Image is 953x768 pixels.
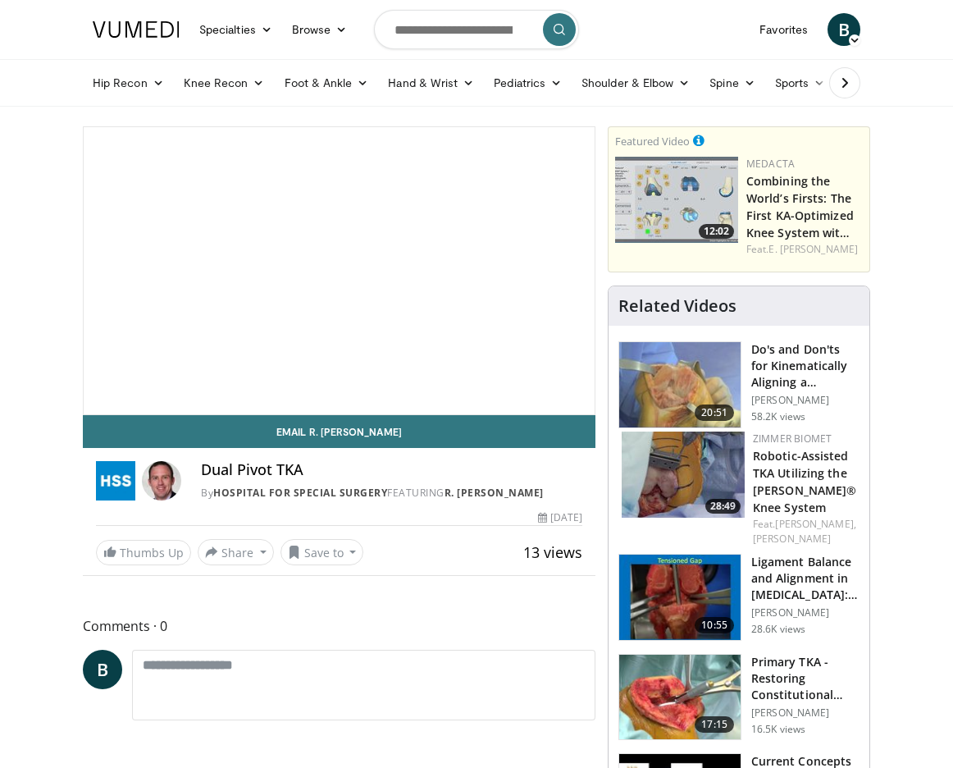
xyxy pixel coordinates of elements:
[751,606,860,619] p: [PERSON_NAME]
[83,650,122,689] a: B
[753,532,831,546] a: [PERSON_NAME]
[83,615,595,637] span: Comments 0
[83,415,595,448] a: Email R. [PERSON_NAME]
[751,706,860,720] p: [PERSON_NAME]
[751,654,860,703] h3: Primary TKA - Restoring Constitutional Alignment
[201,461,582,479] h4: Dual Pivot TKA
[753,517,856,546] div: Feat.
[523,542,582,562] span: 13 views
[753,432,832,446] a: Zimmer Biomet
[174,66,275,99] a: Knee Recon
[775,517,855,531] a: [PERSON_NAME],
[751,410,805,423] p: 58.2K views
[201,486,582,501] div: By FEATURING
[618,554,860,641] a: 10:55 Ligament Balance and Alignment in [MEDICAL_DATA]: You Must … [PERSON_NAME] 28.6K views
[828,13,860,46] a: B
[622,432,745,518] a: 28:49
[765,66,836,99] a: Sports
[746,157,795,171] a: Medacta
[96,540,191,565] a: Thumbs Up
[695,716,734,733] span: 17:15
[445,486,544,500] a: R. [PERSON_NAME]
[282,13,358,46] a: Browse
[699,224,734,239] span: 12:02
[622,432,745,518] img: 8628d054-67c0-4db7-8e0b-9013710d5e10.150x105_q85_crop-smart_upscale.jpg
[619,655,741,740] img: 6ae2dc31-2d6d-425f-b60a-c0e1990a8dab.150x105_q85_crop-smart_upscale.jpg
[695,617,734,633] span: 10:55
[695,405,734,421] span: 20:51
[615,157,738,243] img: aaf1b7f9-f888-4d9f-a252-3ca059a0bd02.150x105_q85_crop-smart_upscale.jpg
[750,13,818,46] a: Favorites
[768,242,858,256] a: E. [PERSON_NAME]
[746,242,863,257] div: Feat.
[374,10,579,49] input: Search topics, interventions
[189,13,282,46] a: Specialties
[746,173,854,240] a: Combining the World’s Firsts: The First KA-Optimized Knee System wit…
[619,342,741,427] img: howell_knee_1.png.150x105_q85_crop-smart_upscale.jpg
[378,66,484,99] a: Hand & Wrist
[93,21,180,38] img: VuMedi Logo
[618,341,860,428] a: 20:51 Do's and Don'ts for Kinematically Aligning a [MEDICAL_DATA] [PERSON_NAME] 58.2K views
[615,157,738,243] a: 12:02
[213,486,387,500] a: Hospital for Special Surgery
[83,66,174,99] a: Hip Recon
[615,134,690,149] small: Featured Video
[618,654,860,741] a: 17:15 Primary TKA - Restoring Constitutional Alignment [PERSON_NAME] 16.5K views
[280,539,364,565] button: Save to
[751,394,860,407] p: [PERSON_NAME]
[751,554,860,603] h3: Ligament Balance and Alignment in [MEDICAL_DATA]: You Must …
[198,539,274,565] button: Share
[705,499,741,514] span: 28:49
[484,66,572,99] a: Pediatrics
[619,555,741,640] img: 242016_0004_1.png.150x105_q85_crop-smart_upscale.jpg
[142,461,181,501] img: Avatar
[84,127,595,414] video-js: Video Player
[538,510,582,525] div: [DATE]
[751,341,860,391] h3: Do's and Don'ts for Kinematically Aligning a [MEDICAL_DATA]
[572,66,700,99] a: Shoulder & Elbow
[753,448,856,515] a: Robotic-Assisted TKA Utilizing the [PERSON_NAME]® Knee System
[751,623,805,636] p: 28.6K views
[751,723,805,736] p: 16.5K views
[96,461,135,501] img: Hospital for Special Surgery
[700,66,764,99] a: Spine
[275,66,379,99] a: Foot & Ankle
[618,296,736,316] h4: Related Videos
